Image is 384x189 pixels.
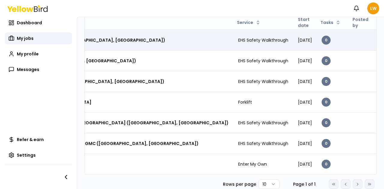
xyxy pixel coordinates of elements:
[238,161,267,167] span: Enter My Own
[238,37,288,43] span: EHS Safety Walkthrough
[293,15,317,30] th: Start date
[322,139,331,148] div: 0
[17,20,42,26] span: Dashboard
[298,78,312,84] span: [DATE]
[298,161,312,167] span: [DATE]
[298,58,312,64] span: [DATE]
[238,58,288,64] span: EHS Safety Walkthrough
[322,160,331,169] div: 0
[238,120,288,126] span: EHS Safety Walkthrough
[5,63,72,75] a: Messages
[235,18,263,27] button: Service
[289,181,319,187] div: Page 1 of 1
[5,134,72,146] a: Refer & earn
[318,18,343,27] button: Tasks
[223,181,256,187] p: Rows per page
[298,99,312,105] span: [DATE]
[5,32,72,44] a: My jobs
[17,152,36,158] span: Settings
[322,56,331,65] div: 0
[17,66,39,72] span: Messages
[5,17,72,29] a: Dashboard
[238,78,288,84] span: EHS Safety Walkthrough
[17,35,34,41] span: My jobs
[5,48,72,60] a: My profile
[322,98,331,107] div: 0
[237,19,253,25] span: Service
[348,15,373,30] th: Posted by
[5,149,72,161] a: Settings
[238,140,288,146] span: EHS Safety Walkthrough
[298,120,312,126] span: [DATE]
[238,99,252,105] span: Forklift
[322,77,331,86] div: 0
[17,137,44,143] span: Refer & earn
[322,118,331,127] div: 0
[320,19,333,25] span: Tasks
[298,37,312,43] span: [DATE]
[17,51,39,57] span: My profile
[298,140,312,146] span: [DATE]
[367,2,379,14] span: LW
[322,36,331,45] div: 0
